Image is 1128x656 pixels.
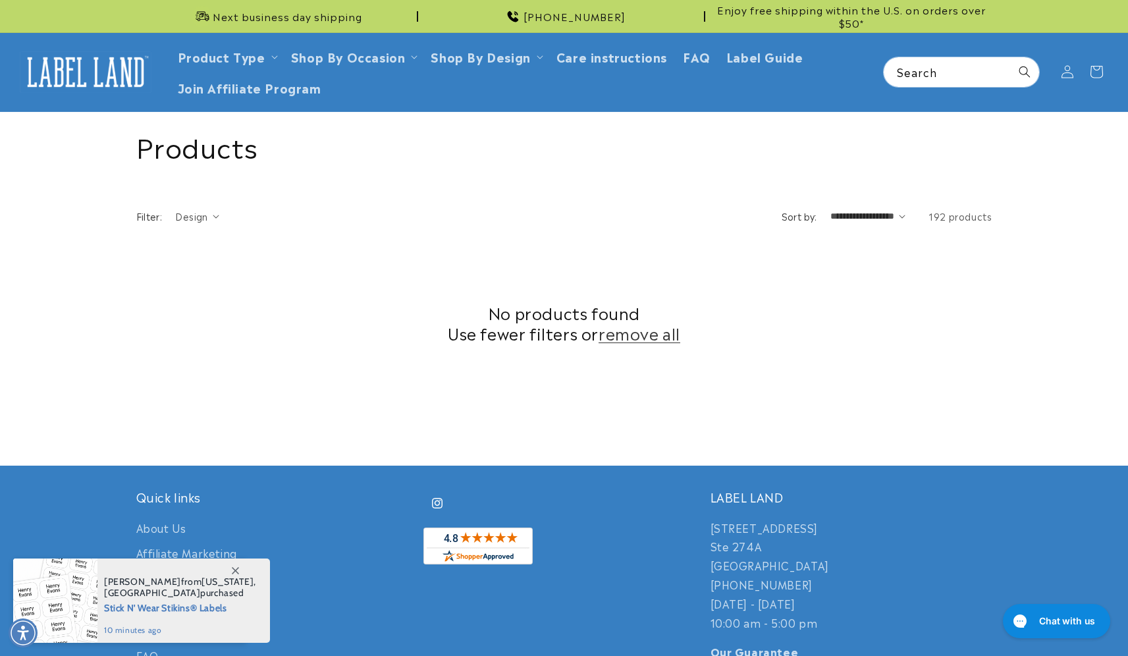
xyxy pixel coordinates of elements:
h2: Filter: [136,209,163,223]
a: Product Type [178,47,265,65]
span: Enjoy free shipping within the U.S. on orders over $50* [711,3,992,29]
span: [PHONE_NUMBER] [524,10,626,23]
img: Label Land [20,51,151,92]
span: FAQ [683,49,711,64]
span: from , purchased [104,576,256,599]
span: [US_STATE] [201,576,254,588]
span: 192 products [928,209,992,223]
div: Accessibility Menu [9,618,38,647]
summary: Shop By Design [423,41,548,72]
summary: Design (0 selected) [175,209,219,223]
summary: Product Type [170,41,283,72]
a: remove all [599,323,680,343]
span: [PERSON_NAME] [104,576,181,588]
span: Join Affiliate Program [178,80,321,95]
h2: Quick links [136,489,418,505]
p: [STREET_ADDRESS] Ste 274A [GEOGRAPHIC_DATA] [PHONE_NUMBER] [DATE] - [DATE] 10:00 am - 5:00 pm [711,518,992,632]
h2: No products found Use fewer filters or [136,302,992,343]
summary: Shop By Occasion [283,41,423,72]
a: Care instructions [549,41,675,72]
span: Next business day shipping [213,10,362,23]
a: Shop By Design [431,47,530,65]
button: Search [1010,57,1039,86]
a: Label Guide [718,41,811,72]
span: [GEOGRAPHIC_DATA] [104,587,200,599]
a: About Us [136,518,186,541]
iframe: Gorgias live chat messenger [996,599,1115,643]
span: Care instructions [556,49,667,64]
label: Sort by: [782,209,817,223]
h1: Products [136,128,992,163]
a: FAQ [675,41,718,72]
span: Label Guide [726,49,803,64]
a: Label Land [15,47,157,97]
h2: LABEL LAND [711,489,992,505]
span: Shop By Occasion [291,49,406,64]
a: Join Affiliate Program [170,72,329,103]
img: Customer Reviews [423,528,533,564]
a: Affiliate Marketing [136,540,237,566]
span: Design [175,209,207,223]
